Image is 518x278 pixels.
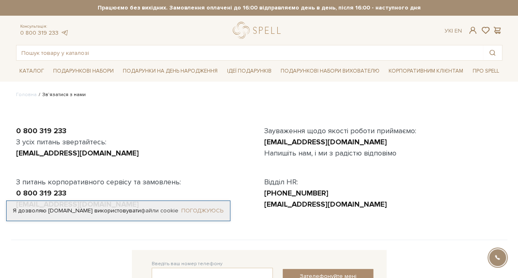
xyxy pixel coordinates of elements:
[20,24,69,29] span: Консультація:
[264,137,387,146] a: [EMAIL_ADDRESS][DOMAIN_NAME]
[37,91,86,99] li: Зв’язатися з нами
[223,65,274,78] a: Ідеї подарунків
[16,200,139,209] a: [EMAIL_ADDRESS][DOMAIN_NAME]
[141,207,178,214] a: файли cookie
[455,27,462,34] a: En
[16,126,66,135] a: 0 800 319 233
[445,27,462,35] div: Ук
[259,125,507,210] div: Зауваження щодо якості роботи приймаємо: Напишіть нам, і ми з радістю відповімо Відділ HR:
[11,125,259,210] div: З усіх питань звертайтесь: З питань корпоративного сервісу та замовлень:
[16,65,47,78] a: Каталог
[277,64,383,78] a: Подарункові набори вихователю
[120,65,221,78] a: Подарунки на День народження
[452,27,453,34] span: |
[181,207,223,214] a: Погоджуюсь
[20,29,59,36] a: 0 800 319 233
[16,4,502,12] strong: Працюємо без вихідних. Замовлення оплачені до 16:00 відправляємо день в день, після 16:00 - насту...
[16,188,66,198] a: 0 800 319 233
[7,207,230,214] div: Я дозволяю [DOMAIN_NAME] використовувати
[233,22,284,39] a: logo
[50,65,117,78] a: Подарункові набори
[16,92,37,98] a: Головна
[61,29,69,36] a: telegram
[264,200,387,209] a: [EMAIL_ADDRESS][DOMAIN_NAME]
[483,45,502,60] button: Пошук товару у каталозі
[16,148,139,158] a: [EMAIL_ADDRESS][DOMAIN_NAME]
[16,45,483,60] input: Пошук товару у каталозі
[152,260,223,268] label: Введіть ваш номер телефону
[385,64,466,78] a: Корпоративним клієнтам
[264,188,328,198] a: [PHONE_NUMBER]
[469,65,502,78] a: Про Spell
